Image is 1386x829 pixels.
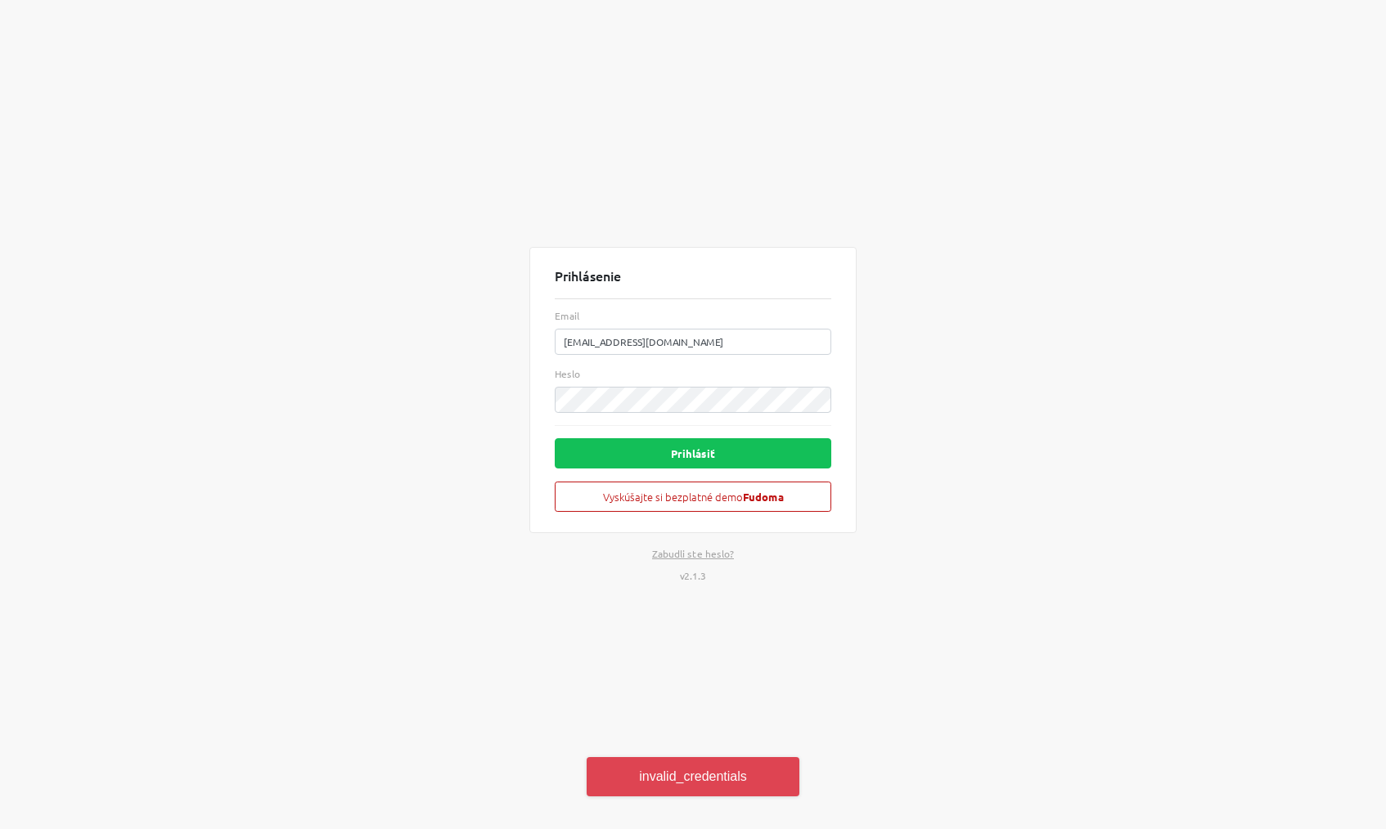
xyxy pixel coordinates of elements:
[587,760,799,793] p: invalid_credentials
[555,482,831,512] button: Vyskúšajte si bezplatné demoFudoma
[555,479,831,495] a: Vyskúšajte si bezplatné demoFudoma
[555,368,831,379] label: Heslo
[555,310,831,321] label: Email
[555,438,831,468] button: Prihlásiť
[529,568,857,583] div: v2.1.3
[652,546,734,561] a: Zabudli ste heslo?
[555,268,831,299] div: Prihlásenie
[743,490,784,504] strong: Fudoma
